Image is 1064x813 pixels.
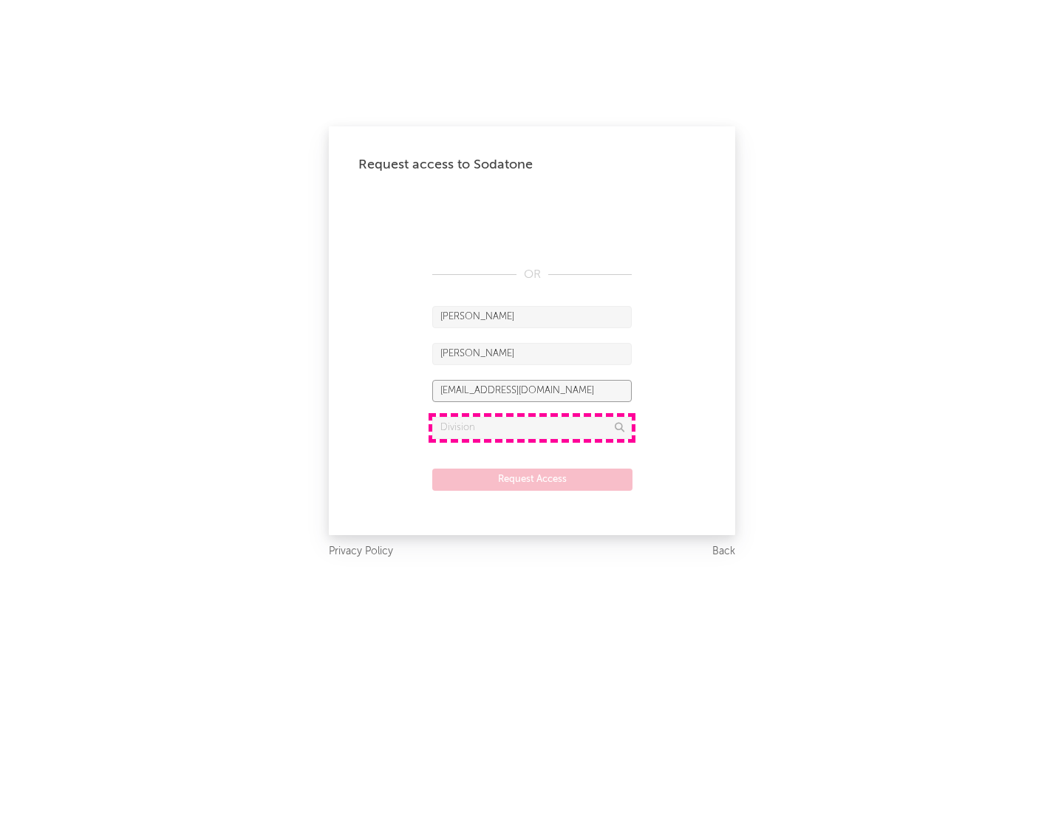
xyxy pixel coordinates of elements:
[432,266,632,284] div: OR
[432,380,632,402] input: Email
[432,306,632,328] input: First Name
[358,156,706,174] div: Request access to Sodatone
[432,417,632,439] input: Division
[432,469,632,491] button: Request Access
[712,542,735,561] a: Back
[329,542,393,561] a: Privacy Policy
[432,343,632,365] input: Last Name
